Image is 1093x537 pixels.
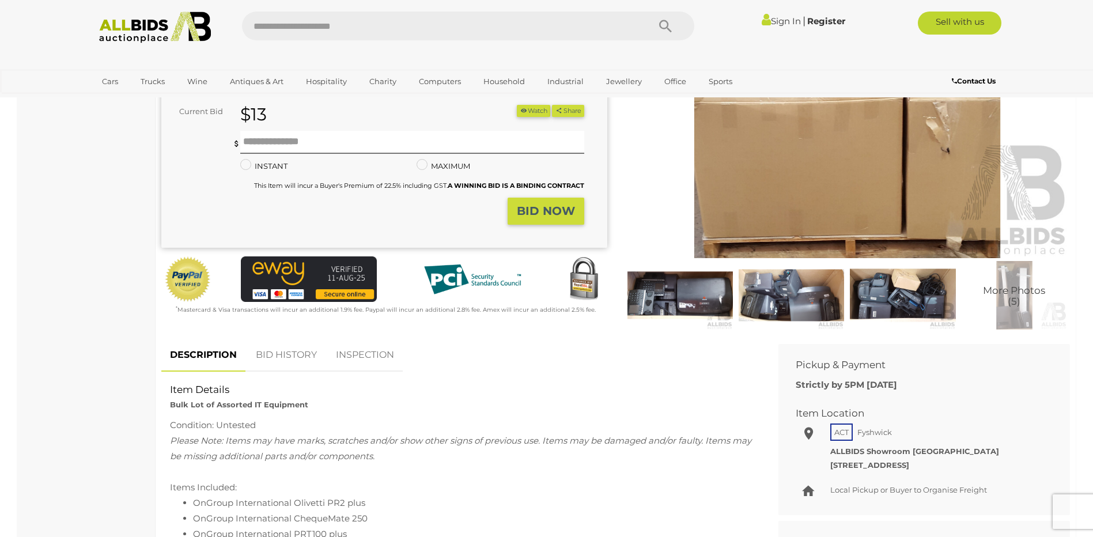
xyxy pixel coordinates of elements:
div: Current Bid [161,105,232,118]
li: OnGroup International Olivetti PR2 plus [193,495,752,510]
strong: Bulk Lot of Assorted IT Equipment [170,400,308,409]
a: Sports [701,72,740,91]
a: Household [476,72,532,91]
a: Contact Us [952,75,999,88]
strong: BID NOW [517,204,575,218]
li: OnGroup International ChequeMate 250 [193,510,752,526]
div: Items Included: [170,479,752,495]
b: Strictly by 5PM [DATE] [796,379,897,390]
img: Bulk Lot of Assorted IT Equipment [739,261,844,329]
img: PCI DSS compliant [415,256,530,302]
a: Jewellery [599,72,649,91]
button: Share [552,105,584,117]
a: Trucks [133,72,172,91]
a: Cars [94,72,126,91]
img: Bulk Lot of Assorted IT Equipment [962,261,1067,329]
img: Bulk Lot of Assorted IT Equipment [850,261,955,329]
small: This Item will incur a Buyer's Premium of 22.5% including GST. [254,181,584,190]
b: Contact Us [952,77,996,85]
span: Local Pickup or Buyer to Organise Freight [830,485,987,494]
a: DESCRIPTION [161,338,245,372]
h2: Pickup & Payment [796,360,1035,370]
a: Industrial [540,72,591,91]
label: MAXIMUM [417,160,470,173]
a: BID HISTORY [247,338,326,372]
small: Mastercard & Visa transactions will incur an additional 1.9% fee. Paypal will incur an additional... [176,306,596,313]
a: Antiques & Art [222,72,291,91]
a: Sign In [762,16,801,27]
h2: Item Location [796,408,1035,419]
b: A WINNING BID IS A BINDING CONTRACT [448,181,584,190]
span: ACT [830,423,853,441]
img: eWAY Payment Gateway [241,256,377,302]
span: Please Note: Items may have marks, scratches and/or show other signs of previous use. Items may b... [170,435,751,462]
strong: ALLBIDS Showroom [GEOGRAPHIC_DATA] [830,447,999,456]
strong: $13 [240,104,267,125]
span: Fyshwick [854,425,895,440]
a: Register [807,16,845,27]
img: Allbids.com.au [93,12,218,43]
a: Sell with us [918,12,1001,35]
button: Watch [517,105,550,117]
button: Search [637,12,694,40]
a: Charity [362,72,404,91]
strong: [STREET_ADDRESS] [830,460,909,470]
img: Secured by Rapid SSL [561,256,607,302]
a: Office [657,72,694,91]
span: | [803,14,805,27]
a: Wine [180,72,215,91]
h2: Item Details [170,384,752,395]
a: INSPECTION [327,338,403,372]
a: Computers [411,72,468,91]
a: [GEOGRAPHIC_DATA] [94,91,191,110]
button: BID NOW [508,198,584,225]
label: INSTANT [240,160,288,173]
li: Watch this item [517,105,550,117]
div: Condition: Untested [170,417,752,433]
span: More Photos (5) [983,286,1045,307]
a: Hospitality [298,72,354,91]
img: Bulk Lot of Assorted IT Equipment [627,261,733,329]
img: Official PayPal Seal [164,256,211,302]
a: More Photos(5) [962,261,1067,329]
